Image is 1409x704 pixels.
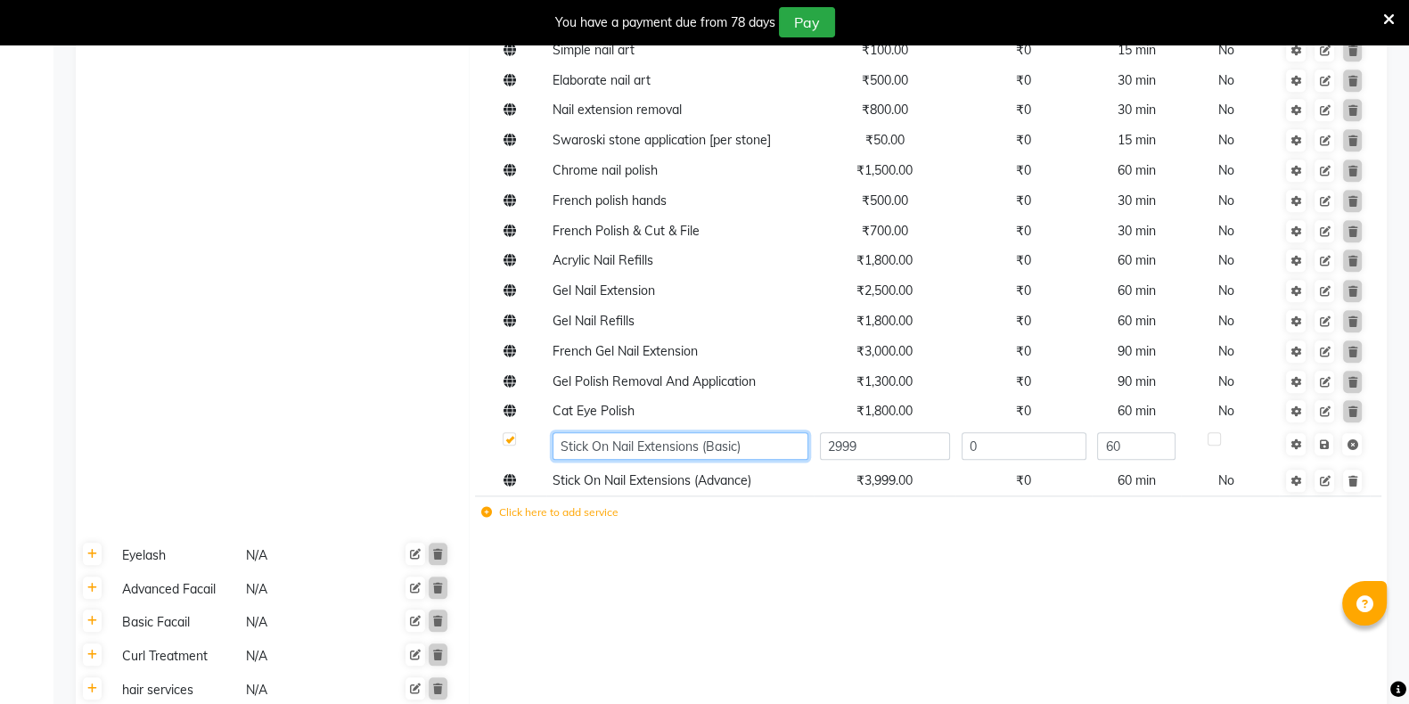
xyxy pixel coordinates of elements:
[1118,252,1156,268] span: 60 min
[244,611,366,634] div: N/A
[1016,102,1031,118] span: ₹0
[481,504,618,520] label: Click here to add service
[856,282,913,299] span: ₹2,500.00
[244,679,366,701] div: N/A
[1218,343,1234,359] span: No
[553,282,655,299] span: Gel Nail Extension
[553,373,756,389] span: Gel Polish Removal And Application
[1218,252,1234,268] span: No
[1016,472,1031,488] span: ₹0
[856,252,913,268] span: ₹1,800.00
[856,373,913,389] span: ₹1,300.00
[1118,472,1156,488] span: 60 min
[553,343,698,359] span: French Gel Nail Extension
[1016,42,1031,58] span: ₹0
[1118,313,1156,329] span: 60 min
[1118,72,1156,88] span: 30 min
[1016,223,1031,239] span: ₹0
[115,611,237,634] div: Basic Facail
[553,403,635,419] span: Cat Eye Polish
[1218,132,1234,148] span: No
[1016,403,1031,419] span: ₹0
[553,162,658,178] span: Chrome nail polish
[1218,282,1234,299] span: No
[1218,223,1234,239] span: No
[553,192,667,209] span: French polish hands
[1218,403,1234,419] span: No
[862,192,908,209] span: ₹500.00
[244,645,366,667] div: N/A
[1016,313,1031,329] span: ₹0
[1118,223,1156,239] span: 30 min
[1016,72,1031,88] span: ₹0
[1016,252,1031,268] span: ₹0
[1218,162,1234,178] span: No
[1218,313,1234,329] span: No
[779,7,835,37] button: Pay
[1016,373,1031,389] span: ₹0
[553,102,682,118] span: Nail extension removal
[1218,72,1234,88] span: No
[1118,192,1156,209] span: 30 min
[862,42,908,58] span: ₹100.00
[1016,282,1031,299] span: ₹0
[553,252,653,268] span: Acrylic Nail Refills
[1218,102,1234,118] span: No
[1118,162,1156,178] span: 60 min
[1016,162,1031,178] span: ₹0
[1016,132,1031,148] span: ₹0
[856,162,913,178] span: ₹1,500.00
[115,578,237,601] div: Advanced Facail
[1218,472,1234,488] span: No
[856,313,913,329] span: ₹1,800.00
[1118,343,1156,359] span: 90 min
[862,102,908,118] span: ₹800.00
[115,645,237,667] div: Curl Treatment
[553,132,771,148] span: Swaroski stone application [per stone]
[115,679,237,701] div: hair services
[1118,373,1156,389] span: 90 min
[1118,403,1156,419] span: 60 min
[553,223,700,239] span: French Polish & Cut & File
[553,42,635,58] span: Simple nail art
[244,578,366,601] div: N/A
[856,403,913,419] span: ₹1,800.00
[856,343,913,359] span: ₹3,000.00
[1016,343,1031,359] span: ₹0
[553,72,651,88] span: Elaborate nail art
[115,544,237,567] div: Eyelash
[1218,42,1234,58] span: No
[1016,192,1031,209] span: ₹0
[1118,42,1156,58] span: 15 min
[1218,373,1234,389] span: No
[553,472,751,488] span: Stick On Nail Extensions (Advance)
[856,472,913,488] span: ₹3,999.00
[1118,282,1156,299] span: 60 min
[553,313,635,329] span: Gel Nail Refills
[862,223,908,239] span: ₹700.00
[862,72,908,88] span: ₹500.00
[555,13,775,32] div: You have a payment due from 78 days
[1118,102,1156,118] span: 30 min
[1218,192,1234,209] span: No
[244,544,366,567] div: N/A
[865,132,905,148] span: ₹50.00
[1118,132,1156,148] span: 15 min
